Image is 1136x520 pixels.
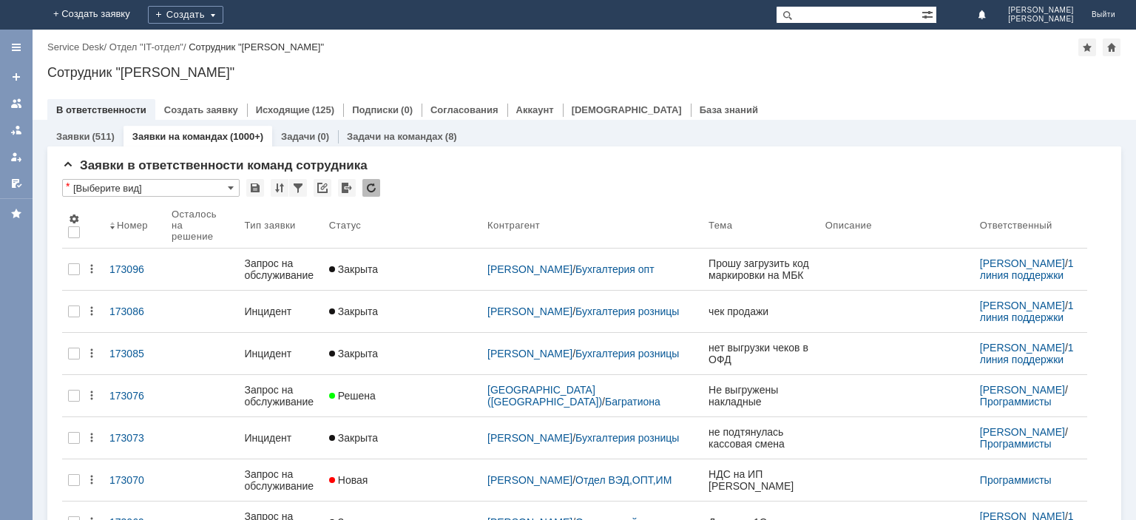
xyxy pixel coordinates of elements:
[575,474,672,486] a: Отдел ВЭД,ОПТ,ИМ
[575,305,679,317] a: Бухгалтерия розницы
[980,300,1077,335] a: 1 линия поддержки МБК
[47,41,104,53] a: Service Desk
[109,432,160,444] div: 173073
[575,432,679,444] a: Бухгалтерия розницы
[86,474,98,486] div: Действия
[703,249,819,290] a: Прошу загрузить код маркировки на МБК Ярцево
[56,104,146,115] a: В ответственности
[166,203,239,249] th: Осталось на решение
[709,305,814,317] div: чек продажи
[68,213,80,225] span: Настройки
[980,474,1052,486] a: Программисты
[323,297,481,326] a: Закрыта
[148,6,223,24] div: Создать
[4,172,28,195] a: Мои согласования
[244,257,317,281] div: Запрос на обслуживание
[132,131,228,142] a: Заявки на командах
[244,468,317,492] div: Запрос на обслуживание
[980,384,1081,408] div: /
[980,426,1081,450] div: /
[312,104,334,115] div: (125)
[1078,38,1096,56] div: Добавить в избранное
[605,396,660,408] a: Багратиона
[709,342,814,365] div: нет выгрузки чеков в ОФД
[256,104,310,115] a: Исходящие
[980,300,1065,311] a: [PERSON_NAME]
[700,104,758,115] a: База знаний
[980,220,1052,231] div: Ответственный
[352,104,399,115] a: Подписки
[362,179,380,197] div: Обновлять список
[117,220,148,231] div: Номер
[323,423,481,453] a: Закрыта
[4,118,28,142] a: Заявки в моей ответственности
[323,381,481,411] a: Решена
[104,254,166,284] a: 173096
[289,179,307,197] div: Фильтрация...
[329,220,361,231] div: Статус
[4,92,28,115] a: Заявки на командах
[92,131,114,142] div: (511)
[86,263,98,275] div: Действия
[86,305,98,317] div: Действия
[980,426,1065,438] a: [PERSON_NAME]
[329,305,378,317] span: Закрыта
[47,41,109,53] div: /
[703,459,819,501] a: НДС на ИП [PERSON_NAME]
[86,432,98,444] div: Действия
[401,104,413,115] div: (0)
[1008,15,1074,24] span: [PERSON_NAME]
[323,339,481,368] a: Закрыта
[572,104,682,115] a: [DEMOGRAPHIC_DATA]
[109,41,189,53] div: /
[238,249,322,290] a: Запрос на обслуживание
[980,257,1065,269] a: [PERSON_NAME]
[487,474,572,486] a: [PERSON_NAME]
[109,348,160,359] div: 173085
[980,257,1081,281] div: /
[4,145,28,169] a: Мои заявки
[244,305,317,317] div: Инцидент
[189,41,324,53] div: Сотрудник "[PERSON_NAME]"
[109,390,160,402] div: 173076
[62,158,368,172] span: Заявки в ответственности команд сотрудника
[1008,6,1074,15] span: [PERSON_NAME]
[109,263,160,275] div: 173096
[487,348,572,359] a: [PERSON_NAME]
[47,65,1121,80] div: Сотрудник "[PERSON_NAME]"
[238,203,322,249] th: Тип заявки
[980,257,1077,293] a: 1 линия поддержки МБК
[980,438,1052,450] a: Программисты
[323,465,481,495] a: Новая
[104,203,166,249] th: Номер
[922,7,936,21] span: Расширенный поиск
[487,305,697,317] div: /
[244,220,295,231] div: Тип заявки
[1103,38,1120,56] div: Сделать домашней страницей
[516,104,554,115] a: Аккаунт
[481,203,703,249] th: Контрагент
[109,474,160,486] div: 173070
[246,179,264,197] div: Сохранить вид
[487,305,572,317] a: [PERSON_NAME]
[338,179,356,197] div: Экспорт списка
[329,348,378,359] span: Закрыта
[329,432,378,444] span: Закрыта
[317,131,329,142] div: (0)
[56,131,89,142] a: Заявки
[86,348,98,359] div: Действия
[86,390,98,402] div: Действия
[487,263,697,275] div: /
[575,263,655,275] a: Бухгалтерия опт
[487,432,572,444] a: [PERSON_NAME]
[329,263,378,275] span: Закрыта
[487,384,602,408] a: [GEOGRAPHIC_DATA] ([GEOGRAPHIC_DATA])
[109,41,183,53] a: Отдел "IT-отдел"
[66,181,70,192] div: Настройки списка отличаются от сохраненных в виде
[825,220,873,231] div: Описание
[172,209,221,242] div: Осталось на решение
[238,459,322,501] a: Запрос на обслуживание
[238,375,322,416] a: Запрос на обслуживание
[980,396,1052,408] a: Программисты
[104,465,166,495] a: 173070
